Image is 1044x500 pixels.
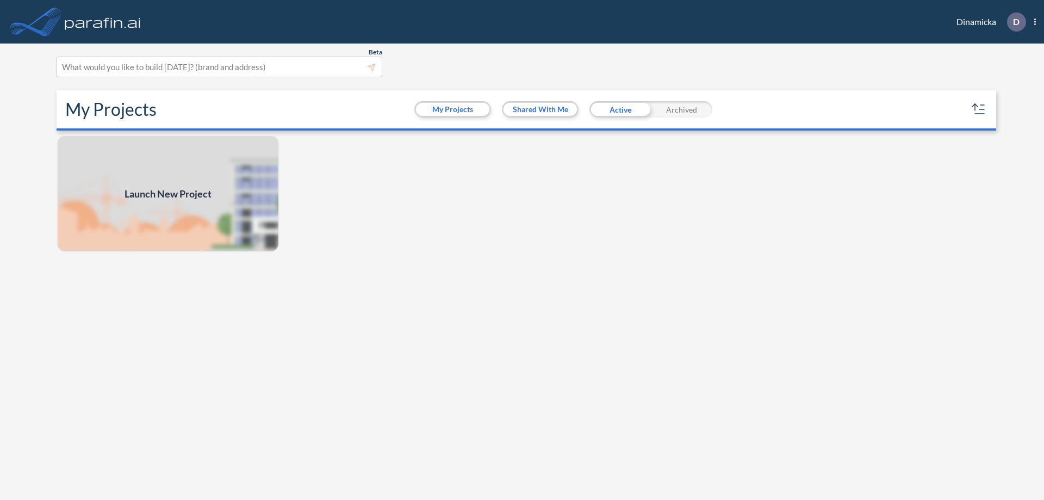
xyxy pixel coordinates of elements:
[65,99,157,120] h2: My Projects
[940,13,1036,32] div: Dinamicka
[369,48,382,57] span: Beta
[63,11,143,33] img: logo
[589,101,651,118] div: Active
[57,135,279,252] img: add
[57,135,279,252] a: Launch New Project
[416,103,489,116] button: My Projects
[1013,17,1020,27] p: D
[970,101,987,118] button: sort
[504,103,577,116] button: Shared With Me
[651,101,712,118] div: Archived
[125,187,212,201] span: Launch New Project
